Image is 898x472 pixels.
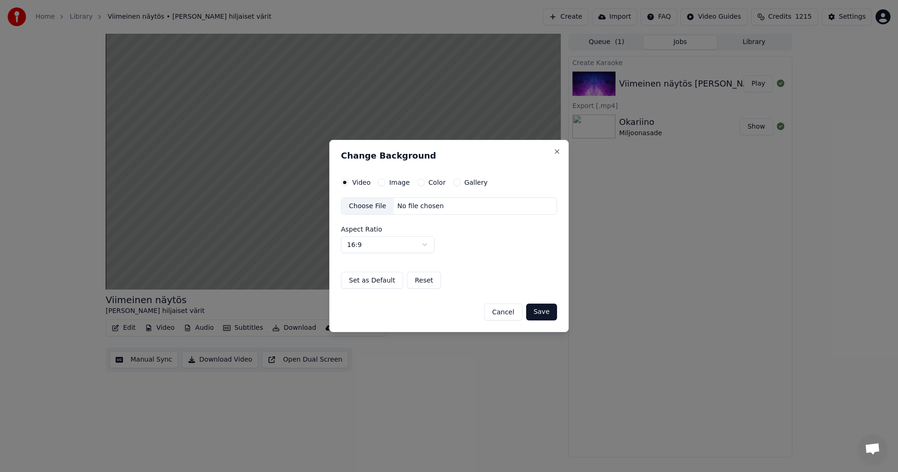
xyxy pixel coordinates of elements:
button: Cancel [484,304,522,320]
div: Choose File [341,198,394,215]
label: Color [428,179,446,186]
label: Video [352,179,370,186]
label: Aspect Ratio [341,226,557,232]
label: Gallery [464,179,488,186]
div: No file chosen [394,202,448,211]
h2: Change Background [341,152,557,160]
label: Image [389,179,410,186]
button: Set as Default [341,272,403,289]
button: Reset [407,272,441,289]
button: Save [526,304,557,320]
